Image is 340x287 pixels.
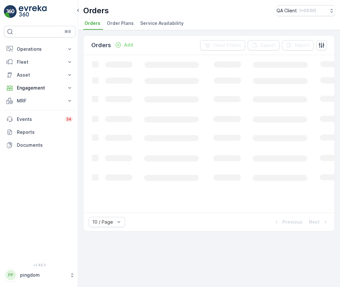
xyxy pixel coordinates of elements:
[17,142,73,148] p: Documents
[20,272,66,278] p: pingdom
[200,40,245,50] button: Clear Filters
[17,46,62,52] p: Operations
[308,218,329,226] button: Next
[282,219,302,225] p: Previous
[4,5,17,18] img: logo
[277,7,297,14] p: QA Client
[64,29,71,34] p: ⌘B
[140,20,184,27] span: Service Availability
[17,72,62,78] p: Asset
[124,42,133,48] p: Add
[85,20,100,27] span: Orders
[277,5,335,16] button: QA Client(+03:00)
[4,126,75,139] a: Reports
[213,42,241,48] p: Clear Filters
[17,59,62,65] p: Fleet
[4,69,75,81] button: Asset
[300,8,316,13] p: ( +03:00 )
[4,81,75,94] button: Engagement
[83,5,109,16] p: Orders
[17,85,62,91] p: Engagement
[4,43,75,56] button: Operations
[273,218,303,226] button: Previous
[107,20,134,27] span: Order Plans
[17,129,73,135] p: Reports
[4,268,75,282] button: PPpingdom
[66,117,72,122] p: 34
[261,42,276,48] p: Export
[17,116,61,122] p: Events
[4,139,75,152] a: Documents
[6,270,16,280] div: PP
[4,94,75,107] button: MRF
[19,5,47,18] img: logo_light-DOdMpM7g.png
[17,98,62,104] p: MRF
[282,40,314,50] button: Import
[4,263,75,267] span: v 1.49.3
[4,113,75,126] a: Events34
[91,41,111,50] p: Orders
[248,40,279,50] button: Export
[309,219,320,225] p: Next
[112,41,136,49] button: Add
[4,56,75,69] button: Fleet
[295,42,310,48] p: Import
